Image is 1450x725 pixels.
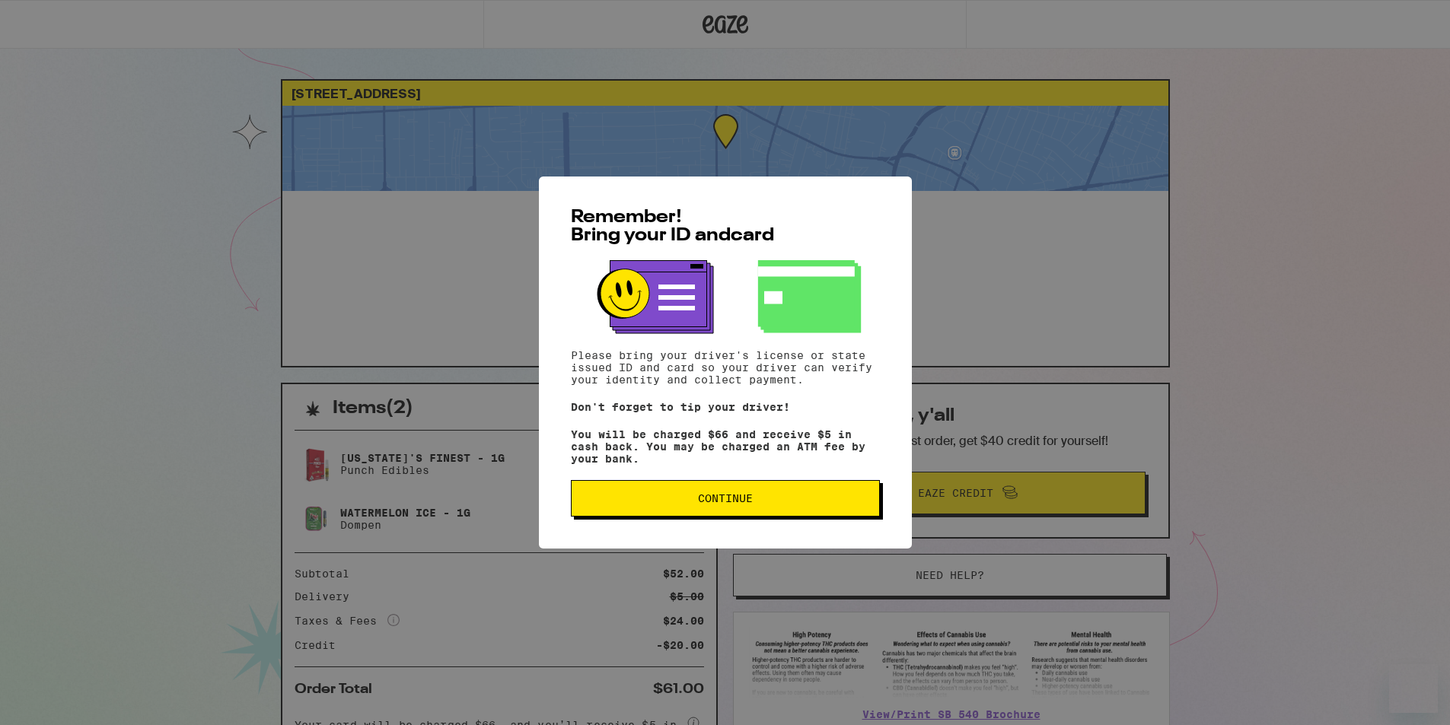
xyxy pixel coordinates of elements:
[571,401,880,413] p: Don't forget to tip your driver!
[571,480,880,517] button: Continue
[571,208,774,245] span: Remember! Bring your ID and card
[1389,664,1438,713] iframe: Button to launch messaging window
[571,428,880,465] p: You will be charged $66 and receive $5 in cash back. You may be charged an ATM fee by your bank.
[571,349,880,386] p: Please bring your driver's license or state issued ID and card so your driver can verify your ide...
[698,493,753,504] span: Continue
